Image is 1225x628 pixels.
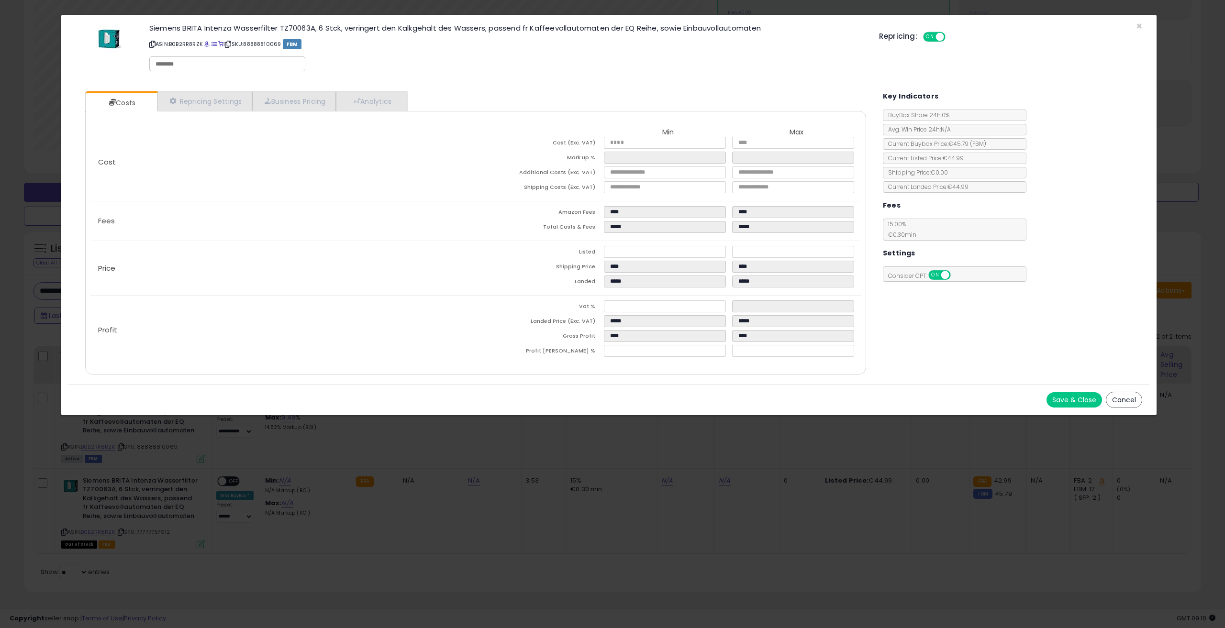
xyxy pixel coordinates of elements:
td: Profit [PERSON_NAME] % [476,345,604,360]
td: Shipping Costs (Exc. VAT) [476,181,604,196]
p: Price [90,264,476,272]
span: 15.00 % [883,220,916,239]
span: Current Landed Price: €44.99 [883,183,969,191]
a: All offer listings [212,40,217,48]
td: Listed [476,246,604,261]
span: OFF [949,271,964,279]
a: Your listing only [218,40,223,48]
th: Min [604,128,732,137]
p: Fees [90,217,476,225]
a: Costs [86,93,156,112]
td: Vat % [476,300,604,315]
span: ON [929,271,941,279]
p: Profit [90,326,476,334]
td: Mark up % [476,152,604,166]
p: ASIN: B0B2RR8RZK | SKU: 88888810069 [149,36,865,52]
td: Additional Costs (Exc. VAT) [476,166,604,181]
span: ( FBM ) [970,140,986,148]
span: OFF [944,33,959,41]
span: FBM [283,39,302,49]
td: Landed [476,275,604,290]
span: ON [924,33,936,41]
td: Gross Profit [476,330,604,345]
span: Consider CPT: [883,272,963,280]
button: Cancel [1106,392,1142,408]
span: €0.30 min [883,231,916,239]
h5: Fees [883,199,901,211]
a: Analytics [336,91,407,111]
p: Cost [90,158,476,166]
td: Cost (Exc. VAT) [476,137,604,152]
a: BuyBox page [204,40,210,48]
span: × [1136,19,1142,33]
td: Amazon Fees [476,206,604,221]
td: Shipping Price [476,261,604,275]
td: Landed Price (Exc. VAT) [476,315,604,330]
span: BuyBox Share 24h: 0% [883,111,949,119]
span: Current Listed Price: €44.99 [883,154,964,162]
img: 41IFpsTzrlL._SL60_.jpg [95,24,123,53]
td: Total Costs & Fees [476,221,604,236]
h5: Key Indicators [883,90,939,102]
span: €45.79 [948,140,986,148]
span: Avg. Win Price 24h: N/A [883,125,951,133]
th: Max [732,128,860,137]
h3: Siemens BRITA Intenza Wasserfilter TZ70063A, 6 Stck, verringert den Kalkgehalt des Wassers, passe... [149,24,865,32]
a: Business Pricing [252,91,336,111]
a: Repricing Settings [157,91,252,111]
h5: Settings [883,247,915,259]
span: Current Buybox Price: [883,140,986,148]
span: Shipping Price: €0.00 [883,168,948,176]
h5: Repricing: [879,33,917,40]
button: Save & Close [1047,392,1102,408]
